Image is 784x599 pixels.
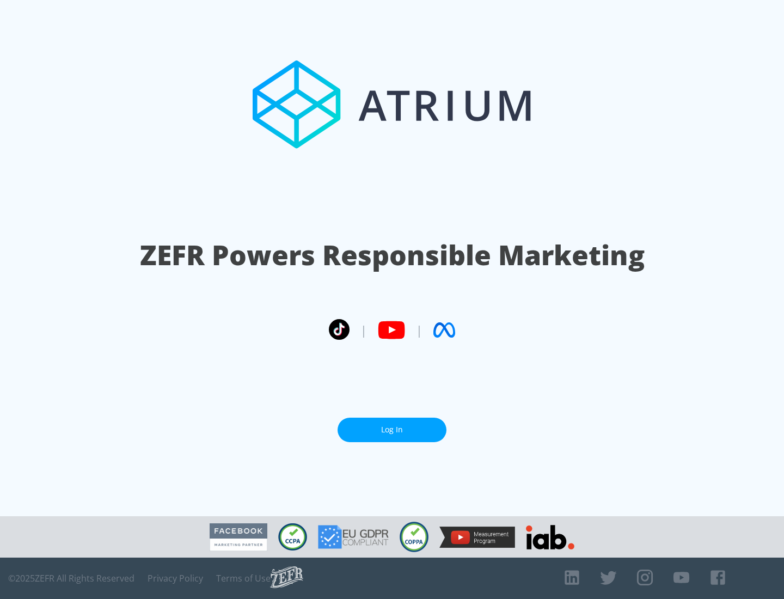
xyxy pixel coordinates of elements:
span: © 2025 ZEFR All Rights Reserved [8,573,134,584]
img: GDPR Compliant [318,525,389,549]
a: Terms of Use [216,573,271,584]
span: | [416,322,422,338]
img: IAB [526,525,574,549]
img: CCPA Compliant [278,523,307,551]
img: YouTube Measurement Program [439,527,515,548]
h1: ZEFR Powers Responsible Marketing [140,236,645,274]
img: Facebook Marketing Partner [210,523,267,551]
a: Log In [338,418,446,442]
img: COPPA Compliant [400,522,428,552]
a: Privacy Policy [148,573,203,584]
span: | [360,322,367,338]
